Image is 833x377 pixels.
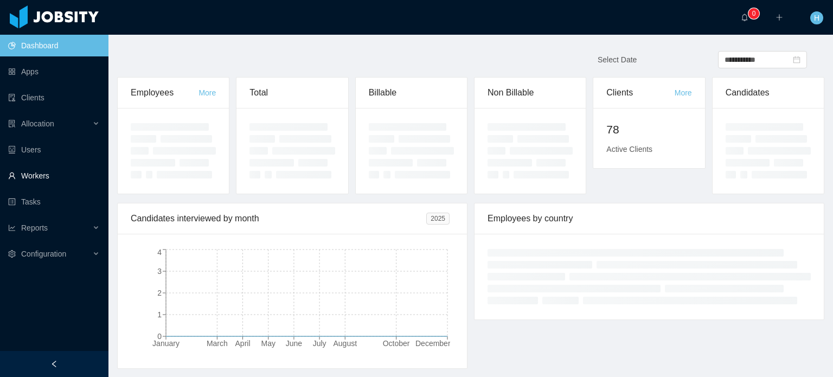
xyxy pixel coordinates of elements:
[8,87,100,108] a: icon: auditClients
[333,339,357,348] tspan: August
[157,248,162,257] tspan: 4
[21,223,48,232] span: Reports
[415,339,451,348] tspan: December
[606,78,674,108] div: Clients
[426,213,450,225] span: 2025
[198,88,216,97] a: More
[741,14,748,21] i: icon: bell
[131,203,426,234] div: Candidates interviewed by month
[313,339,326,348] tspan: July
[8,250,16,258] i: icon: setting
[675,88,692,97] a: More
[488,78,573,108] div: Non Billable
[157,310,162,319] tspan: 1
[235,339,251,348] tspan: April
[261,339,275,348] tspan: May
[8,139,100,161] a: icon: robotUsers
[814,11,819,24] span: H
[8,224,16,232] i: icon: line-chart
[286,339,303,348] tspan: June
[8,191,100,213] a: icon: profileTasks
[157,332,162,341] tspan: 0
[598,55,637,64] span: Select Date
[152,339,180,348] tspan: January
[21,119,54,128] span: Allocation
[207,339,228,348] tspan: March
[8,165,100,187] a: icon: userWorkers
[21,250,66,258] span: Configuration
[157,267,162,276] tspan: 3
[383,339,410,348] tspan: October
[748,8,759,19] sup: 0
[488,203,811,234] div: Employees by country
[249,78,335,108] div: Total
[8,35,100,56] a: icon: pie-chartDashboard
[776,14,783,21] i: icon: plus
[157,289,162,297] tspan: 2
[369,78,454,108] div: Billable
[606,145,652,154] span: Active Clients
[8,61,100,82] a: icon: appstoreApps
[726,78,811,108] div: Candidates
[8,120,16,127] i: icon: solution
[793,56,800,63] i: icon: calendar
[131,78,198,108] div: Employees
[606,121,691,138] h2: 78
